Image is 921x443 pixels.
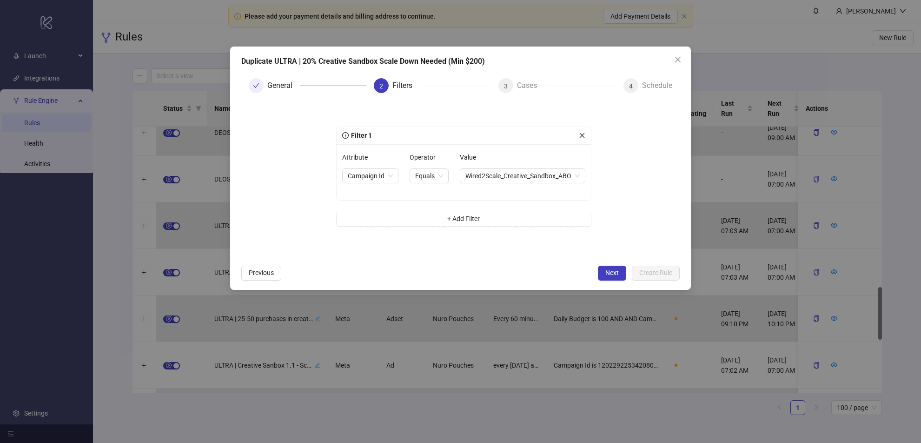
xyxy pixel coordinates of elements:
[267,78,300,93] div: General
[579,132,585,139] span: close
[253,82,259,89] span: check
[241,56,680,67] div: Duplicate ULTRA | 20% Creative Sandbox Scale Down Needed (Min $200)
[336,212,591,227] button: + Add Filter
[632,266,680,281] button: Create Rule
[410,150,442,165] label: Operator
[465,169,580,183] span: Wired2Scale_Creative_Sandbox_ABO
[392,78,420,93] div: Filters
[605,269,619,276] span: Next
[598,266,626,281] button: Next
[379,82,383,90] span: 2
[642,78,672,93] div: Schedule
[249,269,274,276] span: Previous
[629,82,633,90] span: 4
[348,169,393,183] span: Campaign Id
[517,78,544,93] div: Cases
[674,56,682,63] span: close
[447,215,480,222] span: + Add Filter
[504,82,508,90] span: 3
[241,266,281,281] button: Previous
[460,150,482,165] label: Value
[342,132,349,139] span: info-circle
[349,132,372,139] span: Filter 1
[342,150,374,165] label: Attribute
[670,52,685,67] button: Close
[415,169,443,183] span: Equals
